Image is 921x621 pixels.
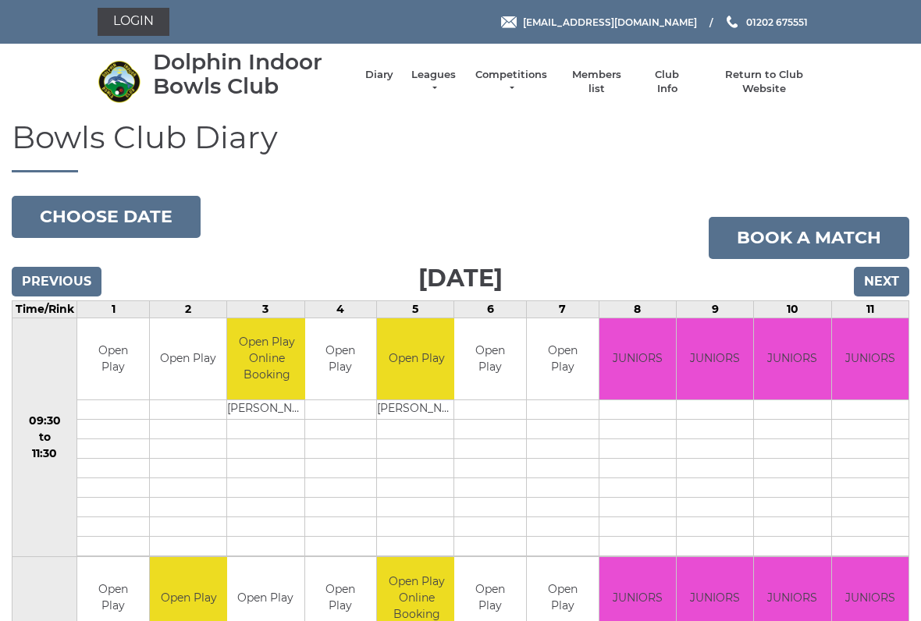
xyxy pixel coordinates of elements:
[706,68,823,96] a: Return to Club Website
[474,68,549,96] a: Competitions
[227,300,304,318] td: 3
[501,15,697,30] a: Email [EMAIL_ADDRESS][DOMAIN_NAME]
[754,300,831,318] td: 10
[377,400,456,420] td: [PERSON_NAME]
[409,68,458,96] a: Leagues
[77,300,150,318] td: 1
[599,318,676,400] td: JUNIORS
[527,300,599,318] td: 7
[854,267,909,296] input: Next
[527,318,599,400] td: Open Play
[12,196,201,238] button: Choose date
[305,318,377,400] td: Open Play
[645,68,690,96] a: Club Info
[12,267,101,296] input: Previous
[98,60,140,103] img: Dolphin Indoor Bowls Club
[12,318,77,557] td: 09:30 to 11:30
[304,300,377,318] td: 4
[727,16,738,28] img: Phone us
[832,318,909,400] td: JUNIORS
[365,68,393,82] a: Diary
[98,8,169,36] a: Login
[149,300,226,318] td: 2
[150,318,226,400] td: Open Play
[227,318,306,400] td: Open Play Online Booking
[153,50,350,98] div: Dolphin Indoor Bowls Club
[501,16,517,28] img: Email
[377,300,454,318] td: 5
[746,16,808,27] span: 01202 675551
[12,300,77,318] td: Time/Rink
[677,300,754,318] td: 9
[77,318,149,400] td: Open Play
[599,300,676,318] td: 8
[454,318,526,400] td: Open Play
[677,318,753,400] td: JUNIORS
[523,16,697,27] span: [EMAIL_ADDRESS][DOMAIN_NAME]
[454,300,527,318] td: 6
[754,318,830,400] td: JUNIORS
[831,300,909,318] td: 11
[564,68,628,96] a: Members list
[724,15,808,30] a: Phone us 01202 675551
[227,400,306,420] td: [PERSON_NAME]
[12,120,909,172] h1: Bowls Club Diary
[709,217,909,259] a: Book a match
[377,318,456,400] td: Open Play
